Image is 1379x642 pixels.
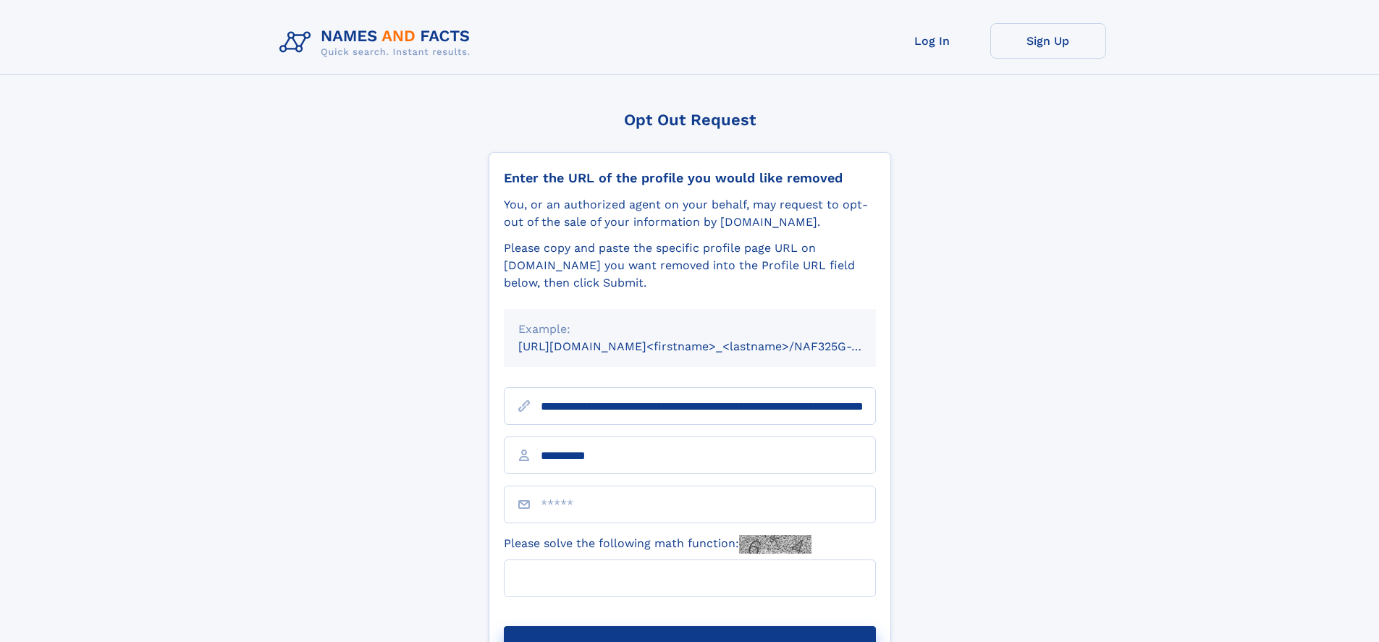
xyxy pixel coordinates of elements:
div: Enter the URL of the profile you would like removed [504,170,876,186]
a: Sign Up [990,23,1106,59]
div: Example: [518,321,861,338]
label: Please solve the following math function: [504,535,811,554]
a: Log In [874,23,990,59]
div: You, or an authorized agent on your behalf, may request to opt-out of the sale of your informatio... [504,196,876,231]
div: Opt Out Request [489,111,891,129]
small: [URL][DOMAIN_NAME]<firstname>_<lastname>/NAF325G-xxxxxxxx [518,339,903,353]
div: Please copy and paste the specific profile page URL on [DOMAIN_NAME] you want removed into the Pr... [504,240,876,292]
img: Logo Names and Facts [274,23,482,62]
